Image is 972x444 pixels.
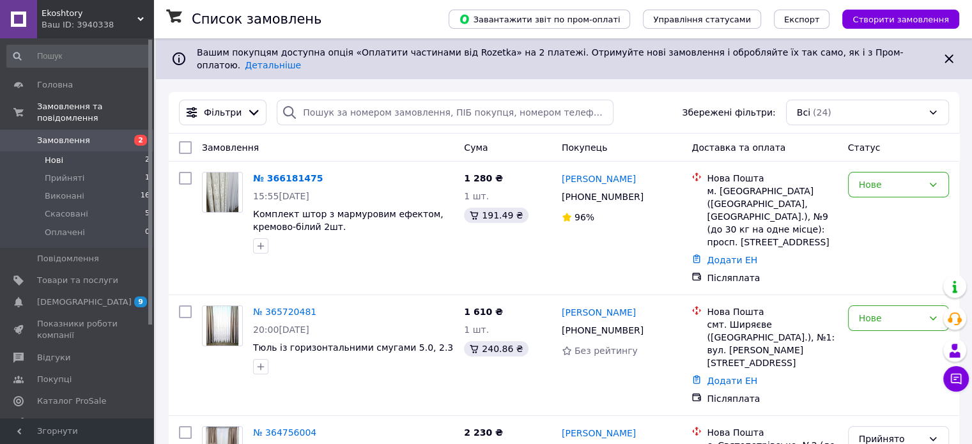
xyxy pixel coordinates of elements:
span: 2 [145,155,150,166]
span: Управління статусами [653,15,751,24]
div: Післяплата [707,272,837,284]
div: Нова Пошта [707,426,837,439]
div: Нова Пошта [707,172,837,185]
a: [PERSON_NAME] [562,427,636,440]
span: 1 280 ₴ [464,173,503,183]
a: Додати ЕН [707,376,757,386]
span: Фільтри [204,106,242,119]
a: Додати ЕН [707,255,757,265]
span: Виконані [45,190,84,202]
a: № 366181475 [253,173,323,183]
a: Детальніше [245,60,301,70]
div: Ваш ID: 3940338 [42,19,153,31]
span: Відгуки [37,352,70,364]
span: Каталог ProSale [37,395,106,407]
a: Фото товару [202,305,243,346]
h1: Список замовлень [192,11,321,27]
span: Без рейтингу [575,346,638,356]
div: 191.49 ₴ [464,208,528,223]
span: 5 [145,208,150,220]
button: Завантажити звіт по пром-оплаті [449,10,630,29]
div: Післяплата [707,392,837,405]
a: Фото товару [202,172,243,213]
a: [PERSON_NAME] [562,172,636,185]
a: № 365720481 [253,307,316,317]
button: Управління статусами [643,10,761,29]
button: Створити замовлення [842,10,959,29]
span: Вашим покупцям доступна опція «Оплатити частинами від Rozetka» на 2 платежі. Отримуйте нові замов... [197,47,903,70]
span: 2 230 ₴ [464,427,503,438]
span: 96% [575,212,594,222]
span: Повідомлення [37,253,99,264]
span: 2 [134,135,147,146]
span: Товари та послуги [37,275,118,286]
span: Скасовані [45,208,88,220]
span: Експорт [784,15,820,24]
a: Тюль із горизонтальними смугами 5.0, 2.3 [253,342,453,353]
span: 0 [145,227,150,238]
input: Пошук [6,45,151,68]
span: Прийняті [45,172,84,184]
span: Нові [45,155,63,166]
span: Покупець [562,142,607,153]
span: 1 610 ₴ [464,307,503,317]
button: Чат з покупцем [943,366,969,392]
input: Пошук за номером замовлення, ПІБ покупця, номером телефону, Email, номером накладної [277,100,613,125]
span: 9 [134,296,147,307]
a: [PERSON_NAME] [562,306,636,319]
div: 240.86 ₴ [464,341,528,356]
div: Нове [859,311,923,325]
div: Нова Пошта [707,305,837,318]
span: Cума [464,142,488,153]
span: Всі [797,106,810,119]
button: Експорт [774,10,830,29]
span: Замовлення [202,142,259,153]
a: № 364756004 [253,427,316,438]
div: [PHONE_NUMBER] [559,321,646,339]
span: 16 [141,190,150,202]
span: 1 шт. [464,191,489,201]
span: Збережені фільтри: [682,106,775,119]
span: 15:55[DATE] [253,191,309,201]
div: [PHONE_NUMBER] [559,188,646,206]
span: Замовлення [37,135,90,146]
span: Головна [37,79,73,91]
a: Комплект штор з мармуровим ефектом, кремово-білий 2шт. [253,209,444,232]
span: Створити замовлення [852,15,949,24]
div: Нове [859,178,923,192]
span: Замовлення та повідомлення [37,101,153,124]
span: Оплачені [45,227,85,238]
span: [DEMOGRAPHIC_DATA] [37,296,132,308]
span: Доставка та оплата [691,142,785,153]
span: (24) [813,107,831,118]
span: Показники роботи компанії [37,318,118,341]
a: Створити замовлення [829,13,959,24]
div: м. [GEOGRAPHIC_DATA] ([GEOGRAPHIC_DATA], [GEOGRAPHIC_DATA].), №9 (до 30 кг на одне місце): просп.... [707,185,837,249]
span: Покупці [37,374,72,385]
span: Завантажити звіт по пром-оплаті [459,13,620,25]
div: смт. Ширяєве ([GEOGRAPHIC_DATA].), №1: вул. [PERSON_NAME][STREET_ADDRESS] [707,318,837,369]
img: Фото товару [206,172,238,212]
span: 1 шт. [464,325,489,335]
span: 20:00[DATE] [253,325,309,335]
img: Фото товару [206,306,239,346]
span: Аналітика [37,417,81,429]
span: Ekoshtory [42,8,137,19]
span: Статус [848,142,881,153]
span: 1 [145,172,150,184]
